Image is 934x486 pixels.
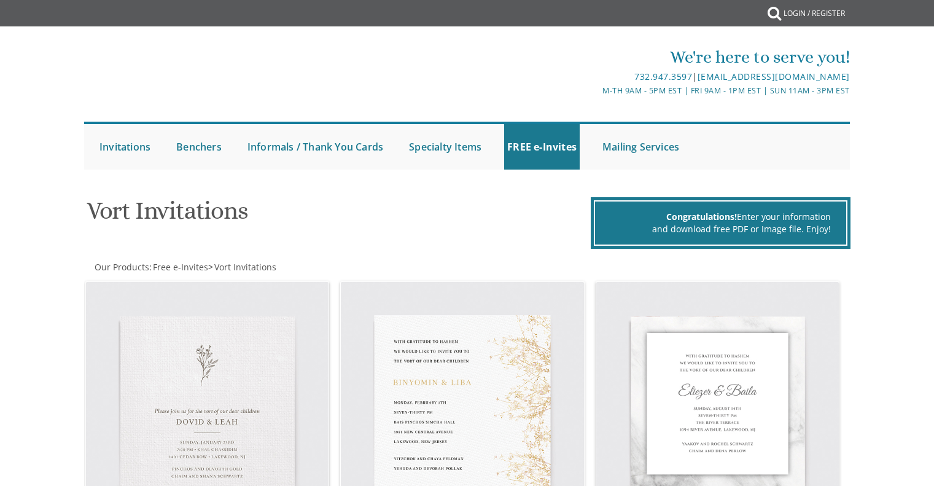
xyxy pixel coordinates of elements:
a: Vort Invitations [213,261,276,273]
a: Benchers [173,124,225,170]
a: Free e-Invites [152,261,208,273]
a: Our Products [93,261,149,273]
h1: Vort Invitations [87,197,588,233]
a: Mailing Services [599,124,682,170]
a: [EMAIL_ADDRESS][DOMAIN_NAME] [698,71,850,82]
div: Enter your information [610,211,831,223]
div: : [84,261,467,273]
div: M-Th 9am - 5pm EST | Fri 9am - 1pm EST | Sun 11am - 3pm EST [340,84,850,97]
span: Vort Invitations [214,261,276,273]
div: We're here to serve you! [340,45,850,69]
a: 732.947.3597 [634,71,692,82]
div: | [340,69,850,84]
span: Congratulations! [666,211,737,222]
span: > [208,261,276,273]
a: Informals / Thank You Cards [244,124,386,170]
a: Invitations [96,124,154,170]
a: FREE e-Invites [504,124,580,170]
a: Specialty Items [406,124,485,170]
div: and download free PDF or Image file. Enjoy! [610,223,831,235]
span: Free e-Invites [153,261,208,273]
